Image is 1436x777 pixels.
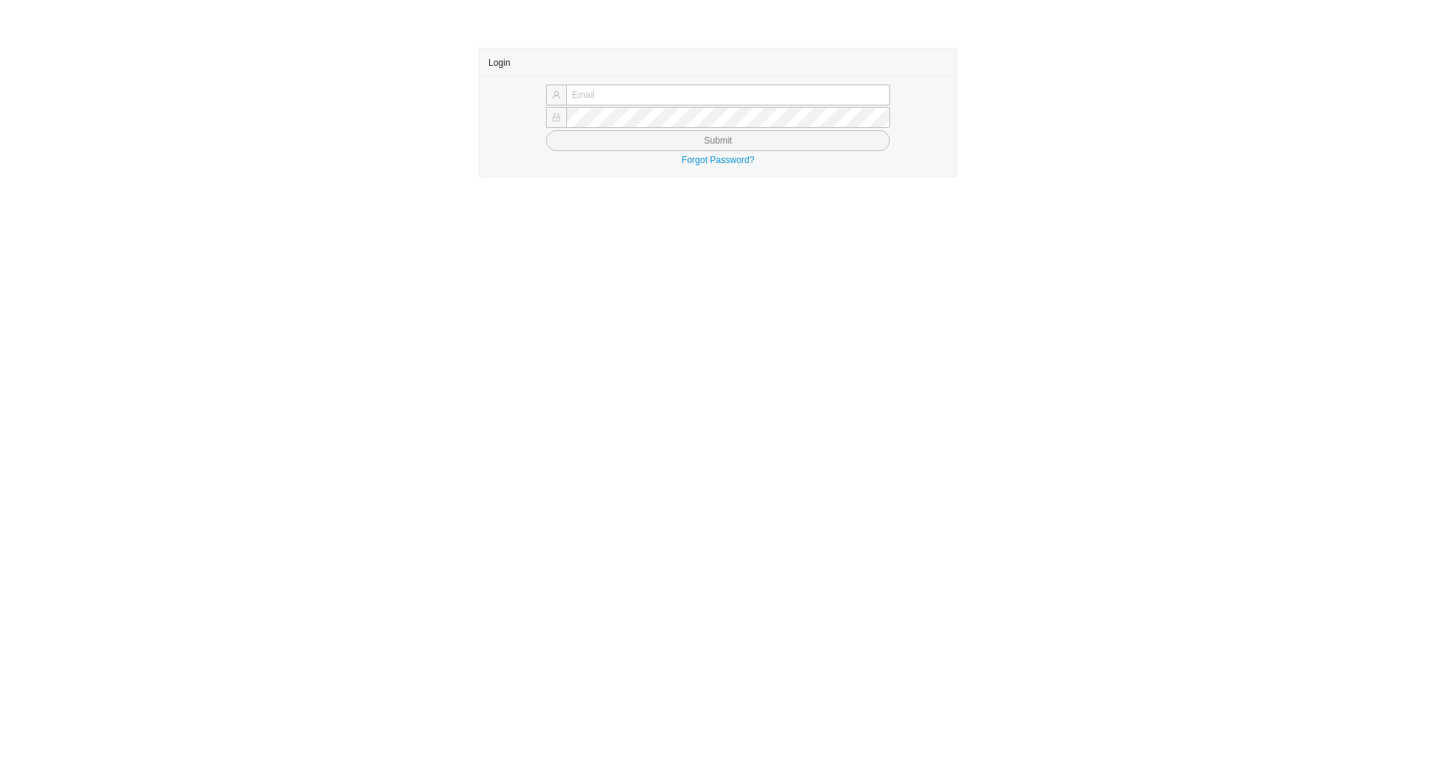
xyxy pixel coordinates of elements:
button: Submit [546,130,890,151]
input: Email [566,85,890,105]
a: Forgot Password? [681,155,754,165]
span: lock [552,113,561,122]
span: user [552,90,561,99]
div: Login [488,49,948,76]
